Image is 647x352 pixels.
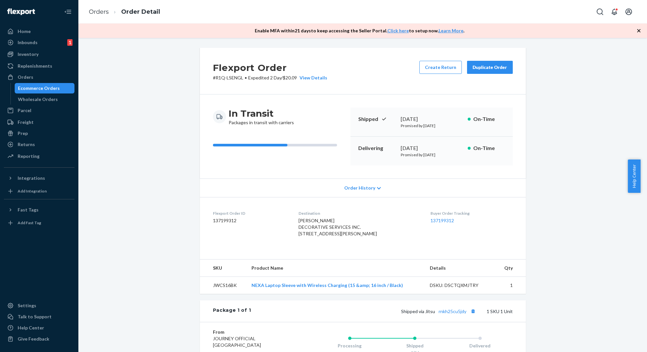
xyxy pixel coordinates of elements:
span: [PERSON_NAME] DECORATIVE SERVICES INC. [STREET_ADDRESS][PERSON_NAME] [299,218,377,236]
button: Copy tracking number [469,307,477,315]
div: Help Center [18,325,44,331]
a: Freight [4,117,74,127]
dd: 137199312 [213,217,288,224]
dt: From [213,329,291,335]
div: Inventory [18,51,39,58]
div: [DATE] [401,144,462,152]
dt: Destination [299,210,420,216]
a: Order Detail [121,8,160,15]
p: Shipped [358,115,396,123]
div: Returns [18,141,35,148]
div: Freight [18,119,34,126]
img: Flexport logo [7,8,35,15]
td: JWCS16BK [200,277,246,294]
div: Integrations [18,175,45,181]
p: # R1Q-LSENGL / $20.09 [213,75,327,81]
div: Give Feedback [18,336,49,342]
button: Give Feedback [4,334,74,344]
a: Wholesale Orders [15,94,75,105]
ol: breadcrumbs [84,2,165,22]
span: JOURNEY OFFICIAL [GEOGRAPHIC_DATA] [213,336,261,348]
div: Processing [317,343,382,349]
div: Package 1 of 1 [213,307,251,315]
a: Settings [4,300,74,311]
th: Product Name [246,260,425,277]
p: On-Time [473,115,505,123]
div: Ecommerce Orders [18,85,60,92]
a: Orders [4,72,74,82]
div: Delivered [447,343,513,349]
div: Wholesale Orders [18,96,58,103]
div: Parcel [18,107,31,114]
button: Talk to Support [4,311,74,322]
a: NEXA Laptop Sleeve with Wireless Charging (15 &amp; 16 inch / Black) [251,282,403,288]
p: Promised by [DATE] [401,152,462,158]
button: Open notifications [608,5,621,18]
button: Fast Tags [4,205,74,215]
button: Open Search Box [593,5,607,18]
a: Prep [4,128,74,139]
a: Reporting [4,151,74,161]
a: Home [4,26,74,37]
a: Help Center [4,323,74,333]
a: Inbounds1 [4,37,74,48]
a: Parcel [4,105,74,116]
div: 1 SKU 1 Unit [251,307,512,315]
span: • [245,75,247,80]
button: Integrations [4,173,74,183]
h2: Flexport Order [213,61,327,75]
a: Inventory [4,49,74,59]
iframe: Opens a widget where you can chat to one of our agents [606,332,640,349]
div: Prep [18,130,28,137]
button: Duplicate Order [467,61,513,74]
a: Learn More [439,28,463,33]
div: Orders [18,74,33,80]
span: Expedited 2 Day [248,75,281,80]
div: Settings [18,302,36,309]
div: Home [18,28,31,35]
div: Inbounds [18,39,38,46]
th: SKU [200,260,246,277]
div: Duplicate Order [473,64,507,71]
div: Reporting [18,153,40,159]
a: Ecommerce Orders [15,83,75,93]
a: Click here [387,28,409,33]
div: Add Integration [18,188,47,194]
div: Add Fast Tag [18,220,41,226]
th: Details [425,260,496,277]
a: Returns [4,139,74,150]
td: 1 [496,277,526,294]
button: Help Center [628,159,640,193]
div: Talk to Support [18,313,52,320]
div: Shipped [382,343,447,349]
div: Packages in transit with carriers [229,108,294,126]
h3: In Transit [229,108,294,119]
a: Add Fast Tag [4,218,74,228]
p: Enable MFA within 21 days to keep accessing the Seller Portal. to setup now. . [255,27,464,34]
div: DSKU: DSCTQXMJTRY [430,282,491,289]
dt: Buyer Order Tracking [430,210,513,216]
p: Promised by [DATE] [401,123,462,128]
a: 137199312 [430,218,454,223]
p: On-Time [473,144,505,152]
a: rnkh25cu5jdy [439,309,466,314]
div: Replenishments [18,63,52,69]
button: Create Return [419,61,462,74]
a: Add Integration [4,186,74,196]
span: Shipped via Jitsu [401,309,477,314]
div: Fast Tags [18,207,39,213]
p: Delivering [358,144,396,152]
span: Order History [344,185,375,191]
button: Open account menu [622,5,635,18]
button: Close Navigation [61,5,74,18]
a: Orders [89,8,109,15]
dt: Flexport Order ID [213,210,288,216]
button: View Details [297,75,327,81]
div: [DATE] [401,115,462,123]
a: Replenishments [4,61,74,71]
div: 1 [67,39,73,46]
th: Qty [496,260,526,277]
